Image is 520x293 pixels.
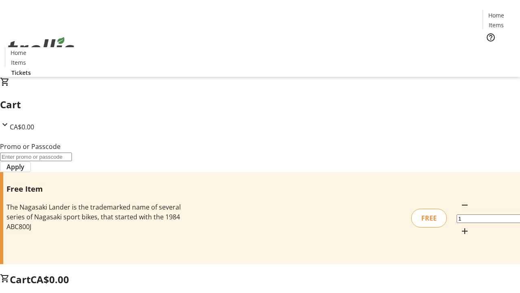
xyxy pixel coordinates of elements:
span: CA$0.00 [10,122,34,131]
span: Items [11,58,26,67]
span: Apply [6,162,24,172]
button: Decrement by one [457,197,473,213]
button: Increment by one [457,223,473,239]
span: Items [489,21,504,29]
div: The Nagasaki Lander is the trademarked name of several series of Nagasaki sport bikes, that start... [6,202,184,232]
a: Home [483,11,509,20]
a: Tickets [5,68,37,77]
div: FREE [411,209,447,227]
a: Items [5,58,31,67]
button: Help [483,29,499,46]
span: Home [488,11,504,20]
span: Tickets [489,47,509,56]
h3: Free Item [6,183,184,195]
span: Tickets [11,68,31,77]
img: Orient E2E Organization qXEusMBIYX's Logo [5,28,77,69]
a: Home [5,48,31,57]
span: Home [11,48,26,57]
a: Tickets [483,47,515,56]
span: CA$0.00 [30,273,69,286]
a: Items [483,21,509,29]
